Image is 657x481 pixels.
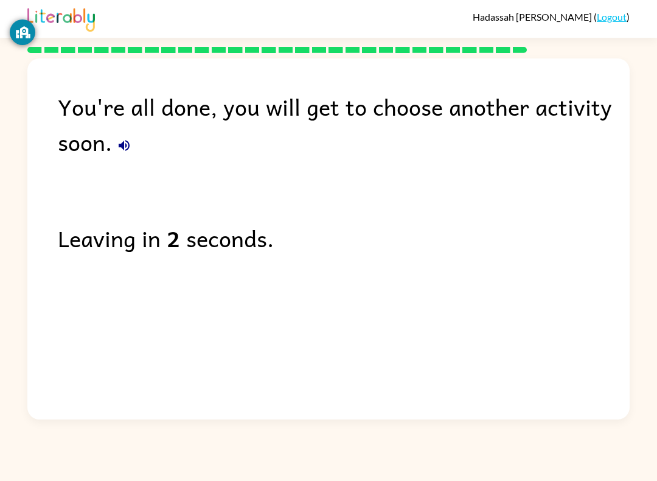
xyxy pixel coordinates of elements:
div: Leaving in seconds. [58,220,630,256]
span: Hadassah [PERSON_NAME] [473,11,594,23]
div: ( ) [473,11,630,23]
img: Literably [27,5,95,32]
div: You're all done, you will get to choose another activity soon. [58,89,630,160]
b: 2 [167,220,180,256]
button: GoGuardian Privacy Information [10,19,35,45]
a: Logout [597,11,627,23]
